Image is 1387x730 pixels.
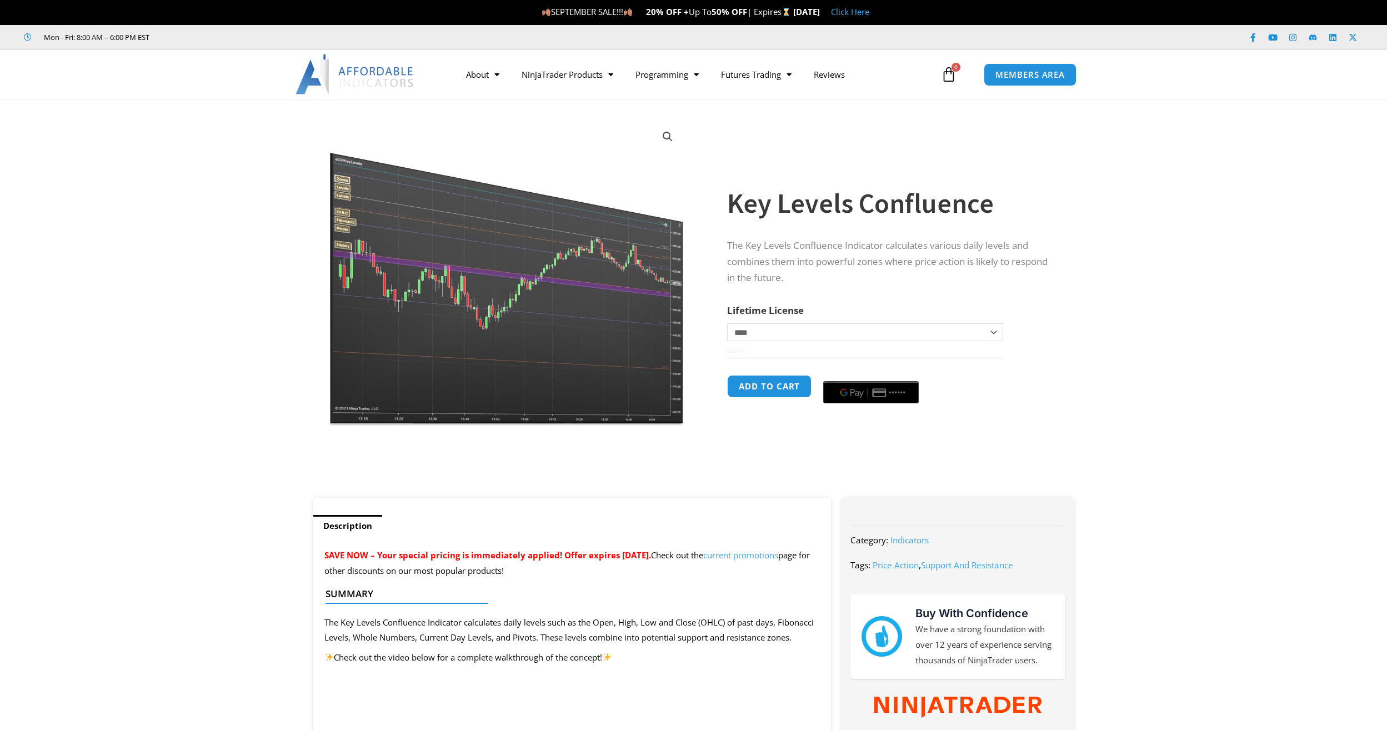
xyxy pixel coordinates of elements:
h3: Buy With Confidence [915,605,1054,622]
strong: 50% OFF [712,6,747,17]
label: Lifetime License [727,304,804,317]
a: Clear options [727,347,744,354]
p: We have a strong foundation with over 12 years of experience serving thousands of NinjaTrader users. [915,622,1054,668]
a: Indicators [890,534,929,546]
a: Description [313,515,382,537]
button: Buy with GPay [823,381,919,403]
nav: Menu [455,62,938,87]
span: SAVE NOW – Your special pricing is immediately applied! Offer expires [DATE]. [324,549,651,561]
p: Check out the video below for a complete walkthrough of the concept! [324,650,820,666]
img: LogoAI | Affordable Indicators – NinjaTrader [296,54,415,94]
img: NinjaTrader Wordmark color RGB | Affordable Indicators – NinjaTrader [874,697,1041,718]
h4: Summary [326,588,810,599]
a: View full-screen image gallery [658,127,678,147]
h1: Key Levels Confluence [727,184,1051,223]
button: Add to cart [727,375,812,398]
p: The Key Levels Confluence Indicator calculates daily levels such as the Open, High, Low and Close... [324,615,820,646]
img: ✨ [603,653,611,661]
text: •••••• [889,389,906,397]
a: Click Here [831,6,869,17]
img: mark thumbs good 43913 | Affordable Indicators – NinjaTrader [862,616,902,656]
img: 🍂 [542,8,550,16]
iframe: Secure payment input frame [821,373,921,374]
a: Programming [624,62,710,87]
a: MEMBERS AREA [984,63,1076,86]
img: ⌛ [782,8,790,16]
span: 0 [952,63,960,72]
span: Mon - Fri: 8:00 AM – 6:00 PM EST [41,31,149,44]
a: current promotions [703,549,778,561]
strong: 20% OFF + [646,6,689,17]
strong: [DATE] [793,6,820,17]
p: The Key Levels Confluence Indicator calculates various daily levels and combines them into powerf... [727,238,1051,286]
span: , [873,559,1013,571]
span: Tags: [850,559,870,571]
img: 🍂 [624,8,632,16]
a: NinjaTrader Products [510,62,624,87]
p: Check out the page for other discounts on our most popular products! [324,548,820,579]
img: ✨ [325,653,333,661]
a: Price Action [873,559,919,571]
span: Category: [850,534,888,546]
iframe: Customer reviews powered by Trustpilot [165,32,332,43]
a: Futures Trading [710,62,803,87]
img: Key Levels 1 | Affordable Indicators – NinjaTrader [329,118,686,426]
span: SEPTEMBER SALE!!! Up To | Expires [542,6,793,17]
a: Reviews [803,62,856,87]
a: Support And Resistance [921,559,1013,571]
a: 0 [924,58,973,91]
a: About [455,62,510,87]
span: MEMBERS AREA [995,71,1065,79]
